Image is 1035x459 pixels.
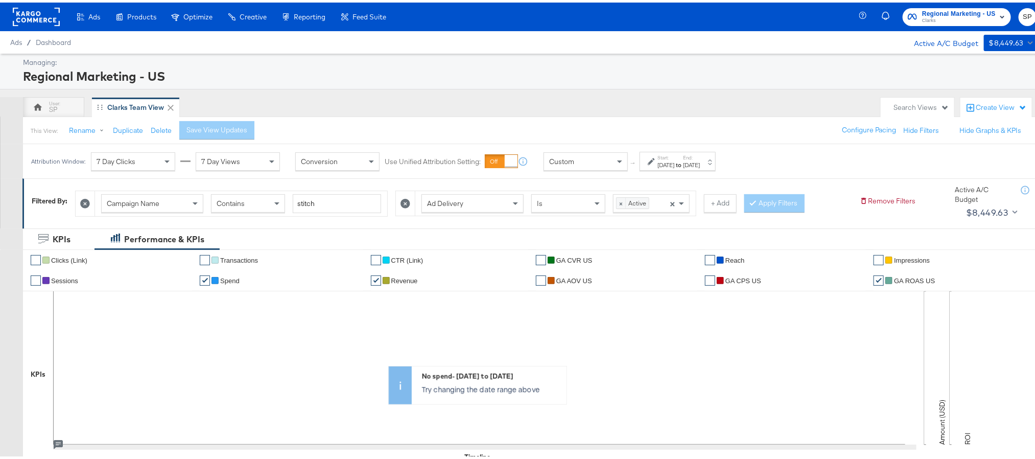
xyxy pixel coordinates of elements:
[670,196,675,205] span: ×
[201,154,240,164] span: 7 Day Views
[1023,9,1032,20] span: SP
[293,192,381,211] input: Enter a search term
[31,124,58,132] div: This View:
[107,100,164,110] div: Clarks Team View
[10,36,22,44] span: Ads
[23,55,1034,65] div: Managing:
[705,273,715,283] a: ✔
[217,196,245,205] span: Contains
[31,155,86,163] div: Attribution Window:
[922,14,996,22] span: Clarks
[629,159,639,163] span: ↑
[976,100,1027,110] div: Create View
[704,192,737,210] button: + Add
[220,274,240,282] span: Spend
[391,254,424,262] span: CTR (Link)
[626,195,649,205] span: Active
[537,196,543,205] span: Is
[989,34,1024,47] div: $8,449.63
[657,158,674,167] div: [DATE]
[240,10,267,18] span: Creative
[97,102,103,107] div: Drag to reorder tab
[183,10,213,18] span: Optimize
[725,254,745,262] span: Reach
[391,274,418,282] span: Revenue
[556,254,593,262] span: GA CVR US
[31,253,41,263] a: ✔
[556,274,592,282] span: GA AOV US
[371,273,381,283] a: ✔
[422,369,561,379] div: No spend - [DATE] to [DATE]
[422,382,561,392] p: Try changing the date range above
[860,194,915,203] button: Remove Filters
[53,231,70,243] div: KPIs
[127,10,156,18] span: Products
[200,253,210,263] a: ✔
[88,10,100,18] span: Ads
[874,253,884,263] a: ✔
[151,123,172,133] button: Delete
[107,196,159,205] span: Campaign Name
[955,182,1011,201] div: Active A/C Budget
[385,154,481,164] label: Use Unified Attribution Setting:
[903,6,1011,24] button: Regional Marketing - USClarks
[683,158,700,167] div: [DATE]
[31,273,41,283] a: ✔
[113,123,143,133] button: Duplicate
[617,195,626,205] span: ×
[371,253,381,263] a: ✔
[657,152,674,158] label: Start:
[50,102,58,112] div: SP
[835,119,903,137] button: Configure Pacing
[922,6,996,17] span: Regional Marketing - US
[32,194,67,203] div: Filtered By:
[959,123,1021,133] button: Hide Graphs & KPIs
[124,231,204,243] div: Performance & KPIs
[962,202,1020,218] button: $8,449.63
[549,154,574,164] span: Custom
[352,10,386,18] span: Feed Suite
[674,158,683,166] strong: to
[904,32,979,48] div: Active A/C Budget
[705,253,715,263] a: ✔
[62,119,115,137] button: Rename
[966,202,1008,218] div: $8,449.63
[301,154,338,164] span: Conversion
[893,100,949,110] div: Search Views
[894,254,930,262] span: Impressions
[200,273,210,283] a: ✔
[22,36,36,44] span: /
[51,254,87,262] span: Clicks (Link)
[903,123,939,133] button: Hide Filters
[220,254,258,262] span: Transactions
[427,196,463,205] span: Ad Delivery
[874,273,884,283] a: ✔
[536,253,546,263] a: ✔
[894,274,935,282] span: GA ROAS US
[725,274,761,282] span: GA CPS US
[23,65,1034,82] div: Regional Marketing - US
[36,36,71,44] a: Dashboard
[294,10,325,18] span: Reporting
[51,274,78,282] span: Sessions
[668,192,676,210] span: Clear all
[683,152,700,158] label: End:
[536,273,546,283] a: ✔
[97,154,135,164] span: 7 Day Clicks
